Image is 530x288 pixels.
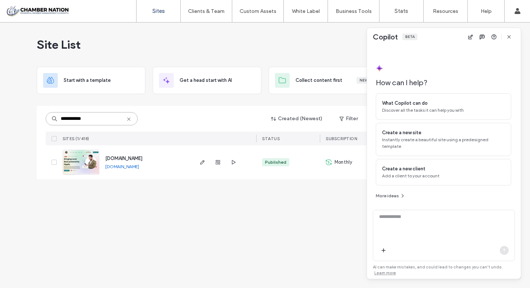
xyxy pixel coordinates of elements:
[433,8,458,14] label: Resources
[262,136,280,141] span: STATUS
[376,78,511,87] span: How can I help?
[265,113,329,125] button: Created (Newest)
[152,8,165,14] label: Sites
[153,67,261,94] div: Get a head start with AI
[402,34,417,40] div: Beta
[269,67,377,94] div: Collect content firstNew
[357,77,371,84] div: New
[373,32,398,42] span: Copilot
[395,8,408,14] label: Stats
[376,159,511,185] div: Create a new clientAdd a client to your account
[382,129,421,136] span: Create a new site
[382,136,505,150] span: Instantly create a beautiful site using a predesigned template
[37,67,145,94] div: Start with a template
[105,164,139,169] a: [DOMAIN_NAME]
[382,173,505,179] span: Add a client to your account
[265,159,286,166] div: Published
[326,136,357,141] span: SUBSCRIPTION
[382,107,505,114] span: Discover all the tasks it can help you with
[382,165,425,173] span: Create a new client
[373,264,503,275] span: AI can make mistakes, and could lead to changes you can’t undo.
[336,8,372,14] label: Business Tools
[64,77,111,84] span: Start with a template
[335,159,352,166] span: Monthly
[481,8,492,14] label: Help
[376,191,406,200] button: More ideas
[240,8,276,14] label: Custom Assets
[296,77,342,84] span: Collect content first
[188,8,225,14] label: Clients & Team
[374,270,396,276] a: Learn more
[180,77,232,84] span: Get a head start with AI
[105,156,142,161] a: [DOMAIN_NAME]
[63,136,89,141] span: SITES (1/418)
[376,93,511,120] div: What Copilot can doDiscover all the tasks it can help you with
[332,113,365,125] button: Filter
[292,8,320,14] label: White Label
[17,5,32,12] span: Help
[382,100,428,107] span: What Copilot can do
[376,123,511,156] div: Create a new siteInstantly create a beautiful site using a predesigned template
[37,37,81,52] span: Site List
